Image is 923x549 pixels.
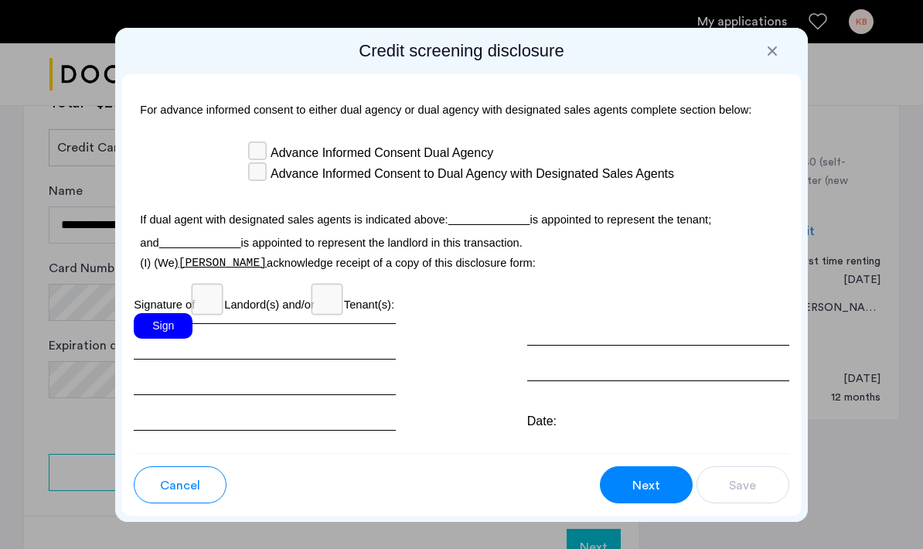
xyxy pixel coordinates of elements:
p: If dual agent with designated sales agents is indicated above: is appointed to represent the tena... [134,201,789,254]
div: Sign [134,313,192,339]
span: Next [632,476,660,495]
span: Save [729,476,756,495]
button: button [697,466,789,503]
p: For advance informed consent to either dual agency or dual agency with designated sales agents co... [134,90,789,127]
p: Signature of Landord(s) and/or Tenant(s): [134,288,789,313]
div: Date: [527,412,789,431]
span: Cancel [160,476,200,495]
h2: Credit screening disclosure [121,40,802,62]
span: Advance Informed Consent to Dual Agency with Designated Sales Agents [271,165,674,183]
p: (I) (We) acknowledge receipt of a copy of this disclosure form: [134,254,789,271]
span: Advance Informed Consent Dual Agency [271,144,493,162]
span: [PERSON_NAME] [179,257,267,269]
button: button [134,466,226,503]
button: button [600,466,693,503]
